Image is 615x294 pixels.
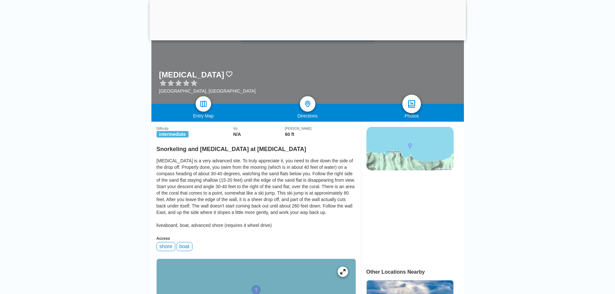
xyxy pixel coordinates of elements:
img: static [366,127,454,170]
div: [MEDICAL_DATA] is a very advanced site. To truly appreciate it, you need to dive down the side of... [157,157,356,228]
div: Entry Map [151,113,256,118]
div: Directions [255,113,360,118]
img: photos [407,99,416,109]
div: Other Locations Nearby [366,269,464,275]
div: [GEOGRAPHIC_DATA], [GEOGRAPHIC_DATA] [159,88,256,94]
div: 60 ft [285,132,356,137]
div: [PERSON_NAME] [285,127,356,130]
div: Difficulty [157,127,233,130]
h1: [MEDICAL_DATA] [159,70,224,79]
div: Access [157,236,356,241]
div: shore [157,242,175,251]
a: map [196,96,211,112]
div: Photos [360,113,464,118]
a: photos [402,95,421,113]
img: map [200,100,207,108]
div: boat [177,242,192,251]
img: directions [304,100,312,108]
div: Viz [233,127,285,130]
div: N/A [233,132,285,137]
span: intermediate [157,131,189,137]
h2: Snorkeling and [MEDICAL_DATA] at [MEDICAL_DATA] [157,142,356,153]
